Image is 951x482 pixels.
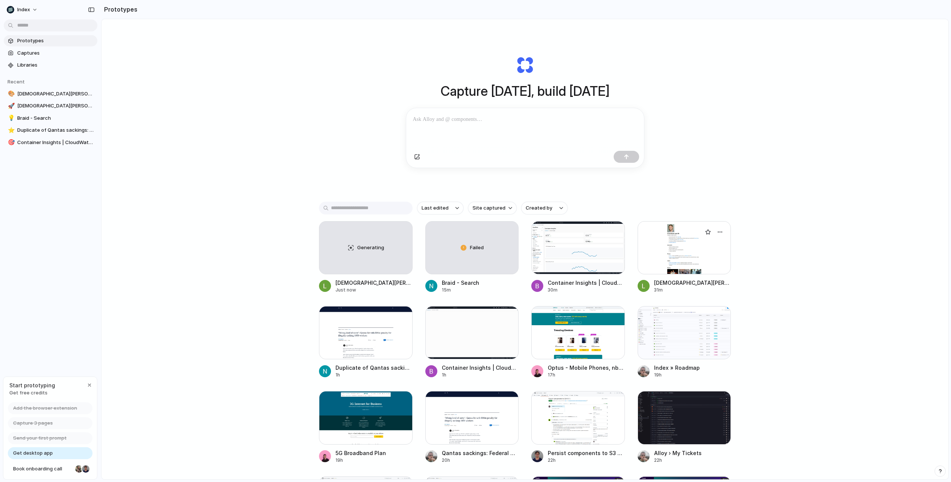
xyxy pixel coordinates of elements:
div: 19h [335,457,386,464]
div: Just now [335,287,413,293]
button: 🎨 [7,90,14,98]
div: 1h [442,372,519,378]
a: Captures [4,48,97,59]
button: ⭐ [7,126,14,134]
h1: Capture [DATE], build [DATE] [441,81,610,101]
span: Libraries [17,61,94,69]
span: Captures [17,49,94,57]
div: Qantas sackings: Federal Court hits airline with $90m penalty for 1800 illegal sackings in [DATE] [442,449,519,457]
span: Last edited [422,204,449,212]
a: FailedBraid - Search15m [425,221,519,293]
a: 🎨[DEMOGRAPHIC_DATA][PERSON_NAME] [4,88,97,100]
span: Failed [470,244,484,251]
button: Index [4,4,42,16]
div: [DEMOGRAPHIC_DATA][PERSON_NAME] [335,279,413,287]
div: Container Insights | CloudWatch | us-west-2 [442,364,519,372]
a: 💡Braid - Search [4,113,97,124]
a: Qantas sackings: Federal Court hits airline with $90m penalty for 1800 illegal sackings in 2020Qa... [425,391,519,463]
span: Recent [7,79,25,85]
div: 20h [442,457,519,464]
a: Libraries [4,60,97,71]
button: Last edited [417,202,464,214]
span: [DEMOGRAPHIC_DATA][PERSON_NAME] [17,102,94,110]
a: 5G Broadband Plan5G Broadband Plan19h [319,391,413,463]
div: Braid - Search [442,279,479,287]
div: 31m [654,287,731,293]
span: Get free credits [9,389,55,397]
div: Index » Roadmap [654,364,700,372]
div: 5G Broadband Plan [335,449,386,457]
span: Site captured [473,204,505,212]
a: Persist components to S3 by iaculch · Pull Request #2971 · Index-Technologies/indexPersist compon... [531,391,625,463]
span: Book onboarding call [13,465,72,473]
div: ⭐ [8,126,13,135]
span: Braid - Search [17,115,94,122]
div: 1h [335,372,413,378]
div: 30m [548,287,625,293]
span: Prototypes [17,37,94,45]
div: 17h [548,372,625,378]
div: Nicole Kubica [75,464,83,473]
a: Prototypes [4,35,97,46]
div: Container Insights | CloudWatch | us-west-2 [548,279,625,287]
span: Start prototyping [9,381,55,389]
span: Generating [357,244,384,251]
button: Site captured [468,202,517,214]
div: 19h [654,372,700,378]
a: Alloy › My TicketsAlloy › My Tickets22h [638,391,731,463]
a: 🎯Container Insights | CloudWatch | us-west-2 [4,137,97,148]
div: 🎯 [8,138,13,147]
h2: Prototypes [101,5,137,14]
a: Container Insights | CloudWatch | us-west-2Container Insights | CloudWatch | us-west-21h [425,306,519,378]
button: Created by [521,202,568,214]
span: Add the browser extension [13,405,77,412]
span: Send your first prompt [13,434,67,442]
div: Alloy › My Tickets [654,449,702,457]
a: ⭐Duplicate of Qantas sackings: Federal Court hits airline with $90m penalty for 1800 illegal sack... [4,125,97,136]
span: Index [17,6,30,13]
span: Created by [526,204,552,212]
div: 🚀 [8,102,13,110]
div: 💡 [8,114,13,122]
a: Container Insights | CloudWatch | us-west-2Container Insights | CloudWatch | us-west-230m [531,221,625,293]
div: [DEMOGRAPHIC_DATA][PERSON_NAME] [654,279,731,287]
a: Duplicate of Qantas sackings: Federal Court hits airline with $90m penalty for 1800 illegal sacki... [319,306,413,378]
div: Persist components to S3 by [PERSON_NAME] Request #2971 · Index-Technologies/index [548,449,625,457]
a: 🚀[DEMOGRAPHIC_DATA][PERSON_NAME] [4,100,97,112]
a: Book onboarding call [8,463,92,475]
a: Get desktop app [8,447,92,459]
span: Container Insights | CloudWatch | us-west-2 [17,139,94,146]
a: Generating[DEMOGRAPHIC_DATA][PERSON_NAME]Just now [319,221,413,293]
span: Capture 3 pages [13,420,53,427]
div: 15m [442,287,479,293]
span: Get desktop app [13,449,53,457]
a: Optus - Mobile Phones, nbn, Home Internet, Entertainment and SportOptus - Mobile Phones, nbn, Hom... [531,306,625,378]
div: 22h [654,457,702,464]
button: 🚀 [7,102,14,110]
button: 🎯 [7,139,14,146]
div: Christian Iacullo [81,464,90,473]
div: 22h [548,457,625,464]
span: [DEMOGRAPHIC_DATA][PERSON_NAME] [17,90,94,98]
a: Christian Iacullo[DEMOGRAPHIC_DATA][PERSON_NAME]31m [638,221,731,293]
div: 🎨 [8,89,13,98]
div: Duplicate of Qantas sackings: Federal Court hits airline with $90m penalty for 1800 illegal sacki... [335,364,413,372]
a: Index » RoadmapIndex » Roadmap19h [638,306,731,378]
span: Duplicate of Qantas sackings: Federal Court hits airline with $90m penalty for 1800 illegal sacki... [17,126,94,134]
div: Optus - Mobile Phones, nbn, Home Internet, Entertainment and Sport [548,364,625,372]
button: 💡 [7,115,14,122]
